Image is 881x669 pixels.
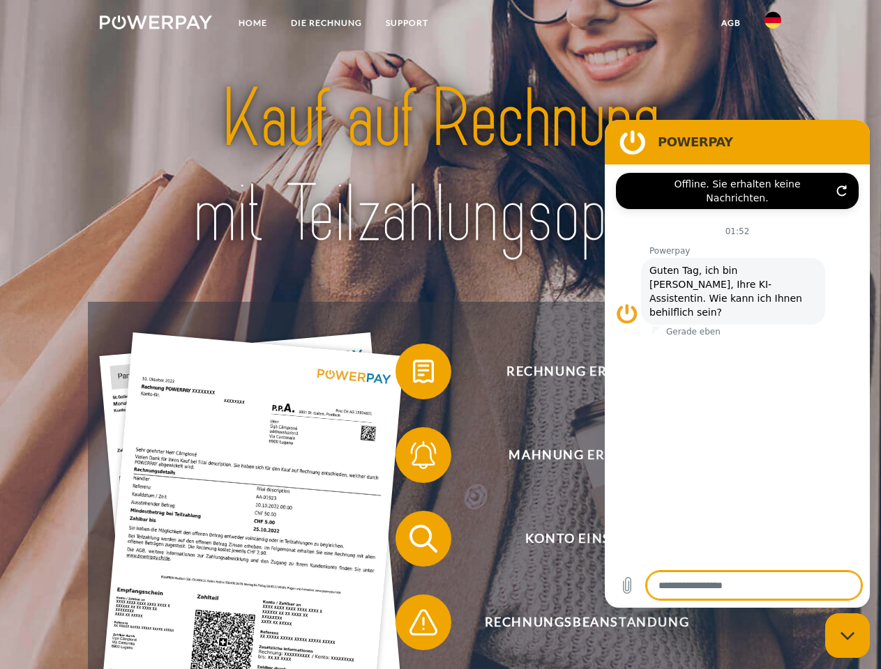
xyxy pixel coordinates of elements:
[396,594,758,650] button: Rechnungsbeanstandung
[396,427,758,483] button: Mahnung erhalten?
[605,120,870,608] iframe: Messaging-Fenster
[416,511,758,567] span: Konto einsehen
[100,15,212,29] img: logo-powerpay-white.svg
[396,511,758,567] button: Konto einsehen
[396,344,758,399] button: Rechnung erhalten?
[406,438,441,472] img: qb_bell.svg
[416,427,758,483] span: Mahnung erhalten?
[406,605,441,640] img: qb_warning.svg
[416,344,758,399] span: Rechnung erhalten?
[709,10,753,36] a: agb
[406,354,441,389] img: qb_bill.svg
[279,10,374,36] a: DIE RECHNUNG
[825,613,870,658] iframe: Schaltfläche zum Öffnen des Messaging-Fensters; Konversation läuft
[406,521,441,556] img: qb_search.svg
[227,10,279,36] a: Home
[374,10,440,36] a: SUPPORT
[416,594,758,650] span: Rechnungsbeanstandung
[765,12,781,29] img: de
[133,67,748,267] img: title-powerpay_de.svg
